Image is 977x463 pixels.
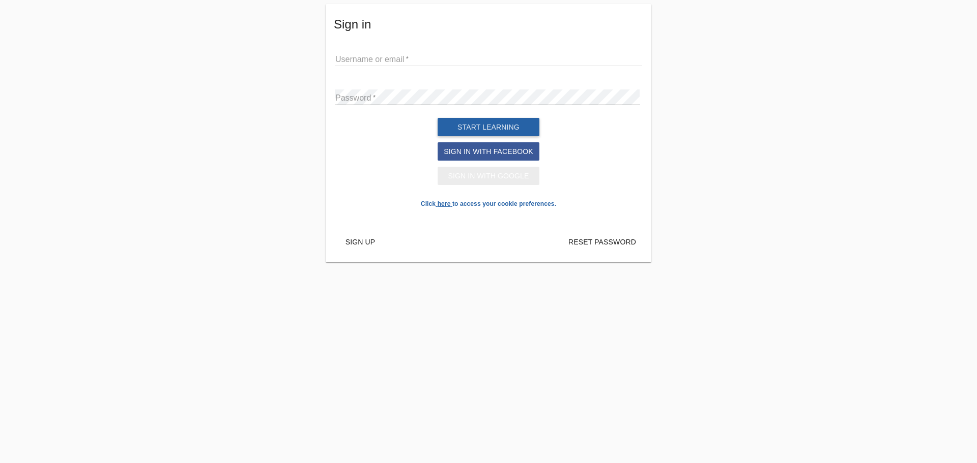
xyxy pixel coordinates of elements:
span: Sign up [346,238,376,246]
span: Start learning [457,123,520,131]
button: Start learning [438,118,539,136]
button: Sign in with Facebook [438,142,539,161]
p: Click to access your cookie preferences. [334,198,643,210]
button: Sign in with Google [438,167,539,185]
a: Reset password [565,233,639,251]
a: Sign up [338,233,383,251]
span: Sign in with Google [448,172,529,180]
span: Sign in with Facebook [444,147,533,156]
span: Sign in [334,16,643,33]
a: here [438,200,451,207]
span: Reset password [568,238,636,246]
